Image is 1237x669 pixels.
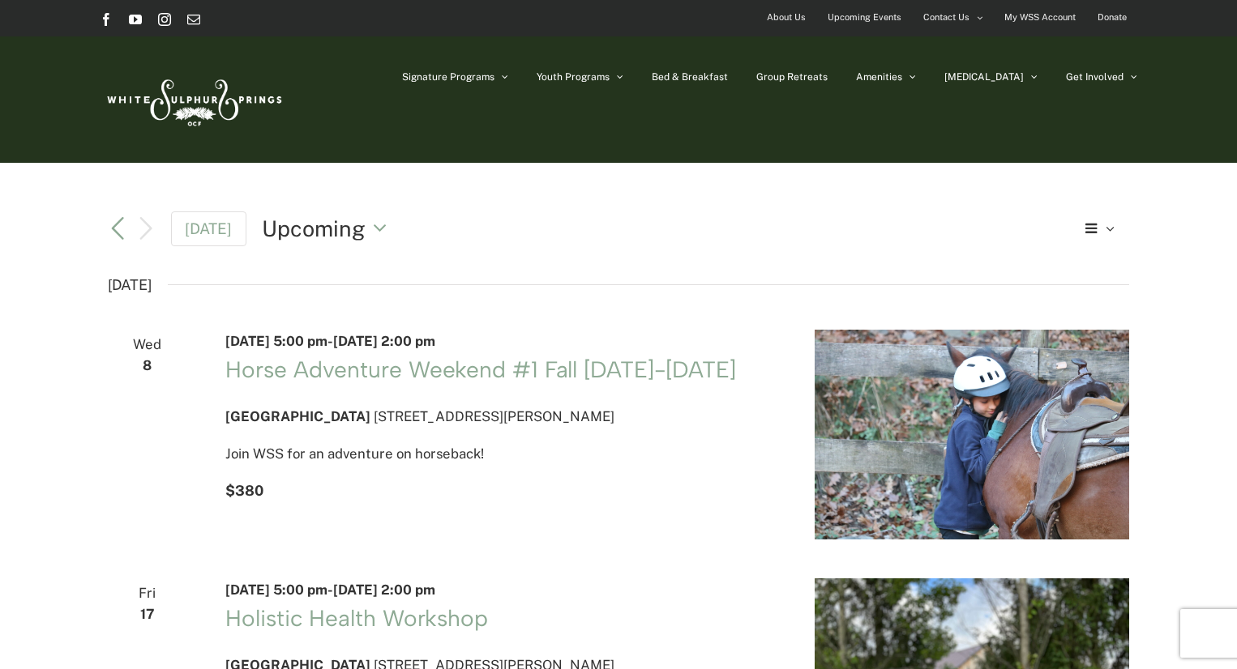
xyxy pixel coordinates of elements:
span: 17 [108,603,186,626]
img: IMG_1414 [815,330,1129,539]
a: [MEDICAL_DATA] [944,36,1038,117]
a: Get Involved [1066,36,1137,117]
p: Join WSS for an adventure on horseback! [225,442,776,466]
span: [GEOGRAPHIC_DATA] [225,408,370,424]
span: My WSS Account [1004,6,1076,29]
a: [DATE] [171,211,247,246]
span: [DATE] 5:00 pm [225,333,327,349]
span: Group Retreats [756,72,828,82]
a: Group Retreats [756,36,828,117]
a: Previous Events [108,219,127,238]
span: About Us [767,6,806,29]
span: Bed & Breakfast [652,72,728,82]
button: Upcoming [262,213,396,244]
span: 8 [108,354,186,377]
span: Wed [108,333,186,356]
a: Instagram [158,13,171,26]
a: Youth Programs [537,36,623,117]
span: Upcoming Events [828,6,901,29]
img: White Sulphur Springs Logo [100,62,286,138]
span: [STREET_ADDRESS][PERSON_NAME] [374,408,614,424]
button: Next Events [136,215,156,241]
span: Signature Programs [402,72,494,82]
a: Signature Programs [402,36,508,117]
a: Amenities [856,36,916,117]
a: Bed & Breakfast [652,36,728,117]
a: YouTube [129,13,142,26]
span: Upcoming [262,213,366,244]
span: Get Involved [1066,72,1124,82]
span: [DATE] 2:00 pm [333,333,435,349]
a: Email [187,13,200,26]
span: Donate [1098,6,1127,29]
span: Amenities [856,72,902,82]
a: Horse Adventure Weekend #1 Fall [DATE]-[DATE] [225,356,736,383]
span: [DATE] 5:00 pm [225,582,327,598]
span: [MEDICAL_DATA] [944,72,1024,82]
time: - [225,582,435,598]
span: Youth Programs [537,72,610,82]
nav: Main Menu [402,36,1137,117]
span: Fri [108,582,186,605]
time: [DATE] [108,272,152,298]
span: Contact Us [923,6,969,29]
a: Holistic Health Workshop [225,604,488,632]
time: - [225,333,435,349]
span: $380 [225,482,263,499]
span: [DATE] 2:00 pm [333,582,435,598]
a: Facebook [100,13,113,26]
